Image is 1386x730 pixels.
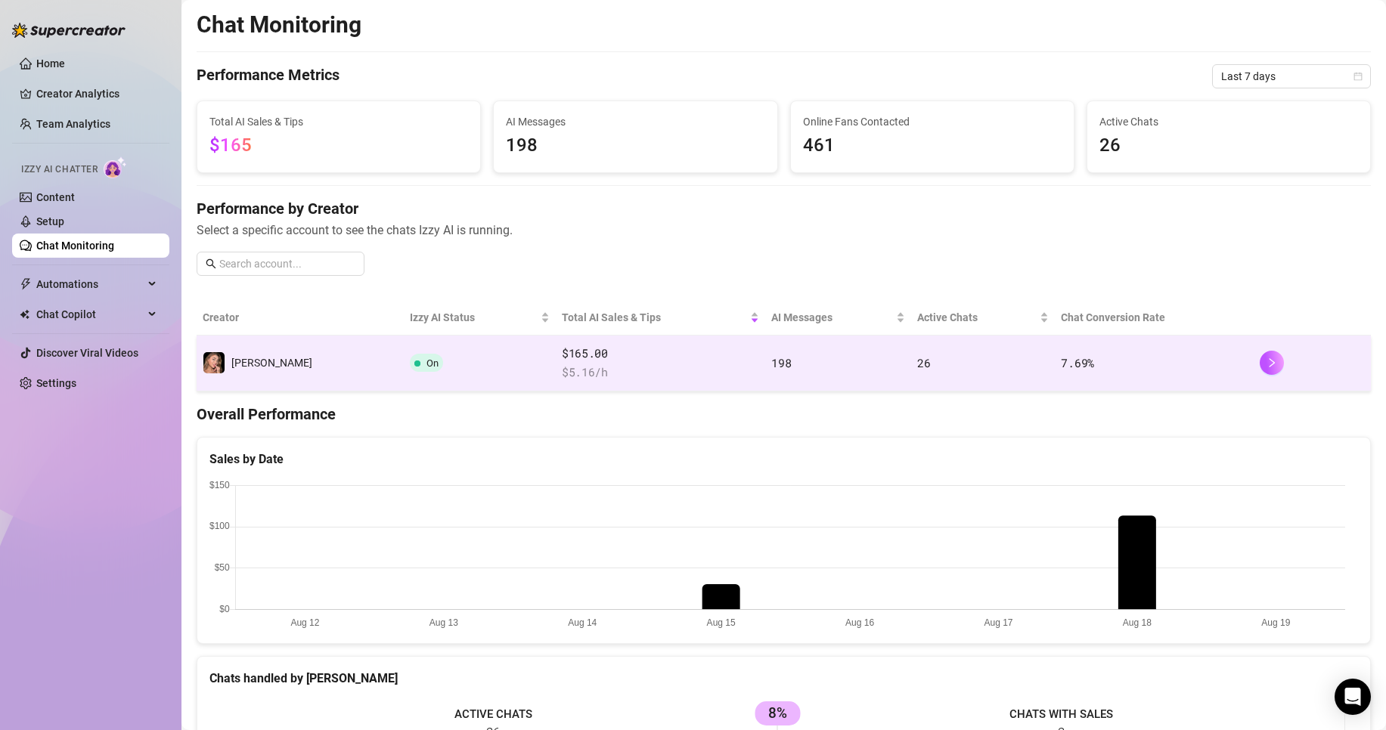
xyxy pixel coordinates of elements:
span: Last 7 days [1221,65,1362,88]
span: AI Messages [771,309,892,326]
img: AI Chatter [104,156,127,178]
a: Creator Analytics [36,82,157,106]
span: Total AI Sales & Tips [209,113,468,130]
span: 26 [1099,131,1358,160]
span: 198 [506,131,764,160]
a: Settings [36,377,76,389]
h4: Performance Metrics [197,64,340,88]
div: Open Intercom Messenger [1335,679,1371,715]
h4: Overall Performance [197,404,1371,425]
span: AI Messages [506,113,764,130]
a: Discover Viral Videos [36,347,138,359]
th: Creator [197,300,404,336]
span: 461 [803,131,1062,160]
button: right [1260,351,1284,375]
span: search [206,258,216,269]
a: Team Analytics [36,118,110,130]
span: Izzy AI Status [410,309,538,326]
th: Active Chats [911,300,1056,336]
span: 7.69 % [1061,355,1094,370]
span: $165.00 [562,345,759,363]
span: $165 [209,135,252,156]
img: Chat Copilot [20,309,29,320]
h4: Performance by Creator [197,198,1371,219]
span: Active Chats [1099,113,1358,130]
img: logo-BBDzfeDw.svg [12,23,126,38]
input: Search account... [219,255,355,272]
span: On [426,357,439,369]
span: Select a specific account to see the chats Izzy AI is running. [197,221,1371,240]
span: Izzy AI Chatter [21,162,98,177]
div: Chats handled by [PERSON_NAME] [209,669,1358,688]
span: 198 [771,355,791,370]
span: $ 5.16 /h [562,363,759,382]
span: [PERSON_NAME] [231,357,312,369]
th: Total AI Sales & Tips [556,300,765,336]
span: Total AI Sales & Tips [562,309,747,326]
th: Chat Conversion Rate [1055,300,1253,336]
h2: Chat Monitoring [197,11,361,39]
span: Automations [36,272,144,296]
span: Online Fans Contacted [803,113,1062,130]
span: calendar [1353,72,1363,81]
a: Home [36,57,65,70]
th: AI Messages [765,300,910,336]
span: thunderbolt [20,278,32,290]
th: Izzy AI Status [404,300,556,336]
span: Chat Copilot [36,302,144,326]
img: Anastasia [203,352,225,373]
a: Setup [36,215,64,227]
span: 26 [917,355,930,370]
a: Chat Monitoring [36,240,114,252]
span: Active Chats [917,309,1037,326]
div: Sales by Date [209,450,1358,469]
span: right [1267,357,1277,368]
a: Content [36,191,75,203]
